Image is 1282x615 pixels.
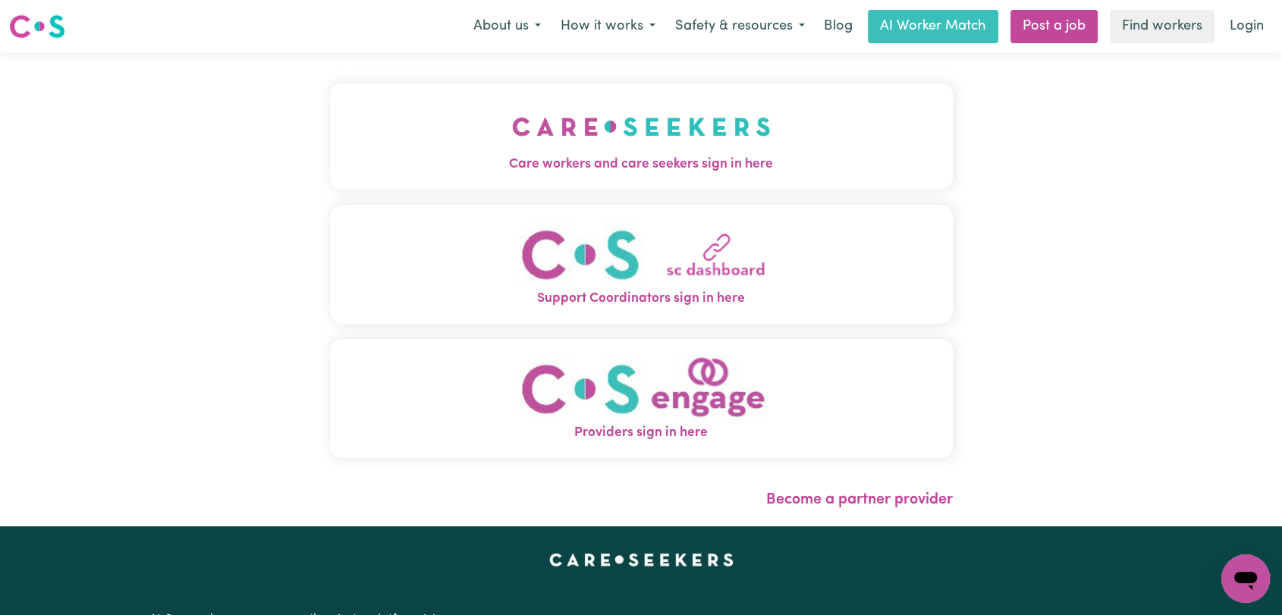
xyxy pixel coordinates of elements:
[330,339,953,458] button: Providers sign in here
[549,554,734,566] a: Careseekers home page
[330,83,953,190] button: Care workers and care seekers sign in here
[665,11,815,42] button: Safety & resources
[1221,10,1273,43] a: Login
[1110,10,1214,43] a: Find workers
[9,13,65,40] img: Careseekers logo
[330,155,953,174] span: Care workers and care seekers sign in here
[1010,10,1098,43] a: Post a job
[766,492,953,507] a: Become a partner provider
[463,11,551,42] button: About us
[9,9,65,44] a: Careseekers logo
[330,289,953,309] span: Support Coordinators sign in here
[868,10,998,43] a: AI Worker Match
[551,11,665,42] button: How it works
[815,10,862,43] a: Blog
[330,423,953,443] span: Providers sign in here
[1221,554,1270,603] iframe: Button to launch messaging window
[330,205,953,324] button: Support Coordinators sign in here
